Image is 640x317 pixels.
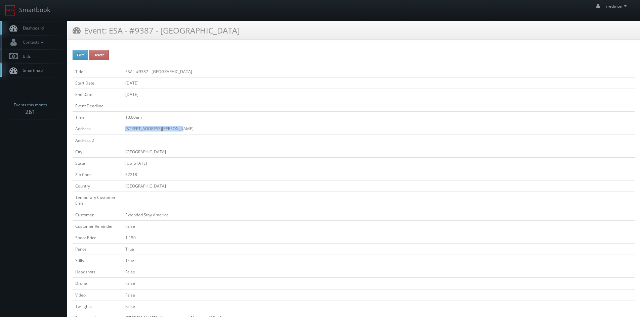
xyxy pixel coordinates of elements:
td: False [123,301,635,312]
td: Event Deadline [73,100,123,112]
td: Drone [73,278,123,289]
td: State [73,157,123,169]
td: Country [73,180,123,192]
span: Dashboard [19,25,44,31]
td: Customer [73,209,123,220]
td: Extended Stay America [123,209,635,220]
td: Video [73,289,123,301]
td: False [123,220,635,232]
td: Panos [73,243,123,255]
td: Start Date [73,77,123,89]
span: Bids [19,53,31,59]
td: False [123,266,635,278]
td: Shoot Price [73,232,123,243]
button: Delete [89,50,109,60]
td: 1,150 [123,232,635,243]
td: End Date [73,89,123,100]
strong: 261 [25,108,35,116]
span: Contacts [19,39,45,45]
td: Customer Reminder [73,220,123,232]
td: ESA - #9387 - [GEOGRAPHIC_DATA] [123,66,635,77]
td: 10:00am [123,112,635,123]
td: [GEOGRAPHIC_DATA] [123,146,635,157]
td: [STREET_ADDRESS][PERSON_NAME] [123,123,635,135]
td: [GEOGRAPHIC_DATA] [123,180,635,192]
span: Events this month [14,102,47,108]
td: True [123,243,635,255]
span: Smartmap [19,67,43,73]
td: Title [73,66,123,77]
td: Stills [73,255,123,266]
td: [US_STATE] [123,157,635,169]
td: [DATE] [123,77,635,89]
button: Edit [73,50,88,60]
td: False [123,289,635,301]
td: Headshots [73,266,123,278]
td: Twilights [73,301,123,312]
img: smartbook-logo.png [5,5,16,16]
td: Time [73,112,123,123]
td: True [123,255,635,266]
td: [DATE] [123,89,635,100]
td: Zip Code [73,169,123,180]
td: City [73,146,123,157]
td: Temporary Customer Email [73,192,123,209]
td: Address [73,123,123,135]
td: 32218 [123,169,635,180]
td: Address 2 [73,135,123,146]
span: rredmon [606,3,629,9]
td: False [123,278,635,289]
h3: Event: ESA - #9387 - [GEOGRAPHIC_DATA] [73,24,240,36]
